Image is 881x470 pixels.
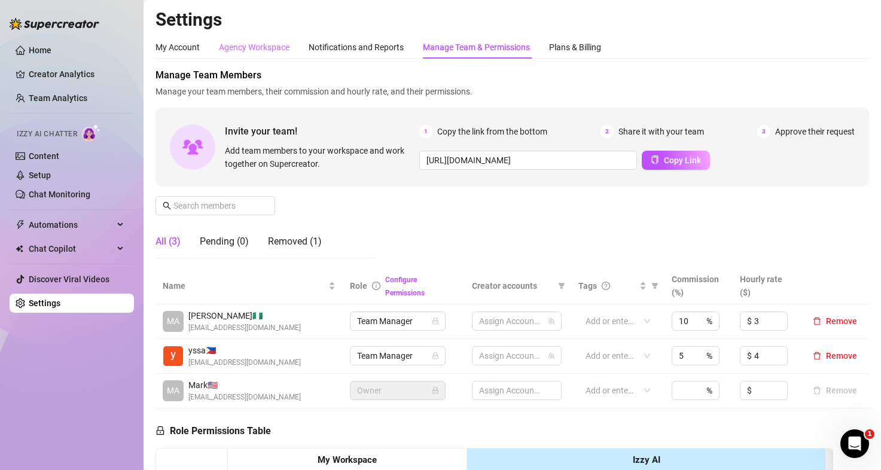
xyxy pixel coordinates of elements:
span: Role [350,281,367,291]
a: Creator Analytics [29,65,124,84]
img: logo-BBDzfeDw.svg [10,18,99,30]
span: filter [558,282,565,289]
span: 2 [600,125,614,138]
div: Plans & Billing [549,41,601,54]
div: Removed (1) [268,234,322,249]
span: MA [167,315,179,328]
a: Settings [29,298,60,308]
span: Creator accounts [472,279,553,292]
span: copy [651,155,659,164]
a: Setup [29,170,51,180]
span: lock [432,318,439,325]
span: [EMAIL_ADDRESS][DOMAIN_NAME] [188,357,301,368]
h2: Settings [156,8,869,31]
span: team [548,318,555,325]
span: [EMAIL_ADDRESS][DOMAIN_NAME] [188,392,301,403]
span: Manage your team members, their commission and hourly rate, and their permissions. [156,85,869,98]
th: Hourly rate ($) [733,268,801,304]
span: MA [167,384,179,397]
a: Home [29,45,51,55]
span: Copy Link [664,155,701,165]
span: info-circle [372,282,380,290]
strong: Izzy AI [633,454,660,465]
span: Automations [29,215,114,234]
div: My Account [156,41,200,54]
div: Notifications and Reports [309,41,404,54]
a: Team Analytics [29,93,87,103]
span: yssa 🇵🇭 [188,344,301,357]
span: lock [432,387,439,394]
span: delete [813,317,821,325]
span: Team Manager [357,347,438,365]
button: Copy Link [642,151,710,170]
div: All (3) [156,234,181,249]
img: Chat Copilot [16,245,23,253]
span: Copy the link from the bottom [437,125,547,138]
span: Owner [357,382,438,399]
a: Chat Monitoring [29,190,90,199]
button: Remove [808,383,862,398]
span: Izzy AI Chatter [17,129,77,140]
h5: Role Permissions Table [156,424,271,438]
strong: My Workspace [318,454,377,465]
div: Pending (0) [200,234,249,249]
span: Team Manager [357,312,438,330]
span: filter [651,282,659,289]
iframe: Intercom live chat [840,429,869,458]
span: Invite your team! [225,124,419,139]
span: filter [649,277,661,295]
input: Search members [173,199,258,212]
button: Remove [808,349,862,363]
span: Chat Copilot [29,239,114,258]
img: yssa [163,346,183,366]
span: lock [156,426,165,435]
span: 1 [419,125,432,138]
span: Add team members to your workspace and work together on Supercreator. [225,144,414,170]
span: team [548,352,555,359]
span: Mark 🇺🇸 [188,379,301,392]
span: lock [432,352,439,359]
span: filter [556,277,568,295]
span: Remove [826,351,857,361]
span: [PERSON_NAME] 🇳🇬 [188,309,301,322]
span: 1 [865,429,874,439]
img: AI Chatter [82,124,100,141]
span: thunderbolt [16,220,25,230]
span: question-circle [602,282,610,290]
span: 3 [757,125,770,138]
a: Content [29,151,59,161]
span: delete [813,352,821,360]
span: Remove [826,316,857,326]
th: Commission (%) [664,268,733,304]
span: Tags [578,279,597,292]
div: Agency Workspace [219,41,289,54]
span: Manage Team Members [156,68,869,83]
div: Manage Team & Permissions [423,41,530,54]
a: Configure Permissions [385,276,425,297]
span: Name [163,279,326,292]
button: Remove [808,314,862,328]
span: [EMAIL_ADDRESS][DOMAIN_NAME] [188,322,301,334]
span: Share it with your team [618,125,704,138]
span: search [163,202,171,210]
a: Discover Viral Videos [29,274,109,284]
span: Approve their request [775,125,855,138]
th: Name [156,268,343,304]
